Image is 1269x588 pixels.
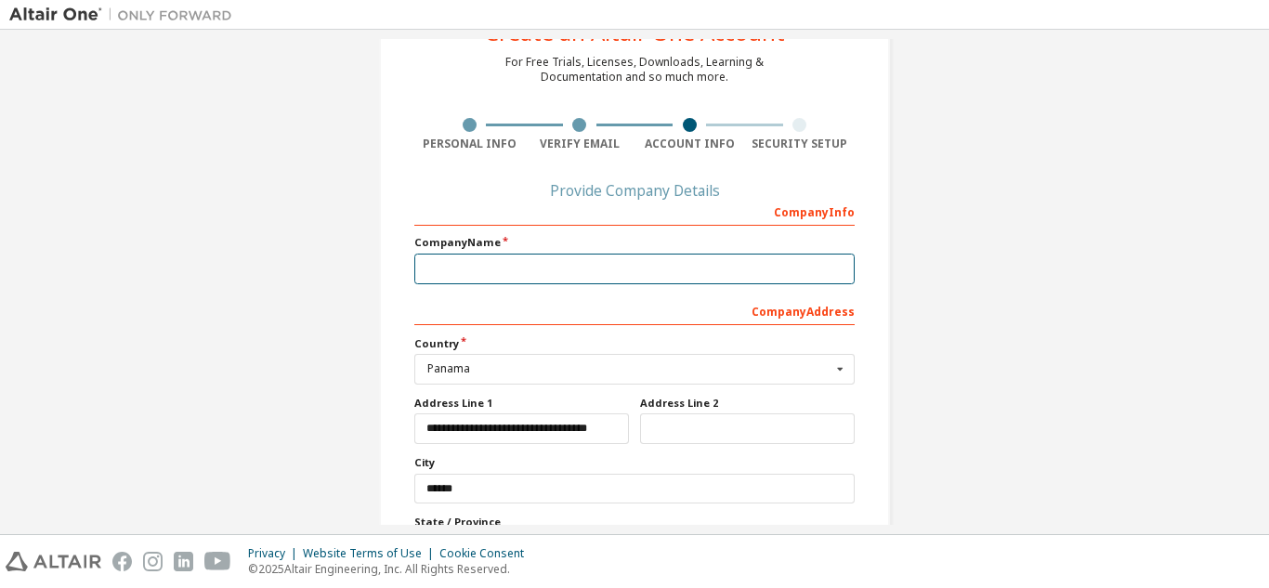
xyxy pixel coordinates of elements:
[9,6,242,24] img: Altair One
[112,552,132,571] img: facebook.svg
[505,55,764,85] div: For Free Trials, Licenses, Downloads, Learning & Documentation and so much more.
[414,396,629,411] label: Address Line 1
[303,546,439,561] div: Website Terms of Use
[204,552,231,571] img: youtube.svg
[414,455,855,470] label: City
[414,137,525,151] div: Personal Info
[439,546,535,561] div: Cookie Consent
[414,336,855,351] label: Country
[427,363,831,374] div: Panama
[248,546,303,561] div: Privacy
[414,196,855,226] div: Company Info
[640,396,855,411] label: Address Line 2
[414,235,855,250] label: Company Name
[174,552,193,571] img: linkedin.svg
[143,552,163,571] img: instagram.svg
[634,137,745,151] div: Account Info
[525,137,635,151] div: Verify Email
[6,552,101,571] img: altair_logo.svg
[745,137,856,151] div: Security Setup
[414,295,855,325] div: Company Address
[248,561,535,577] p: © 2025 Altair Engineering, Inc. All Rights Reserved.
[414,515,855,529] label: State / Province
[485,21,785,44] div: Create an Altair One Account
[414,185,855,196] div: Provide Company Details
